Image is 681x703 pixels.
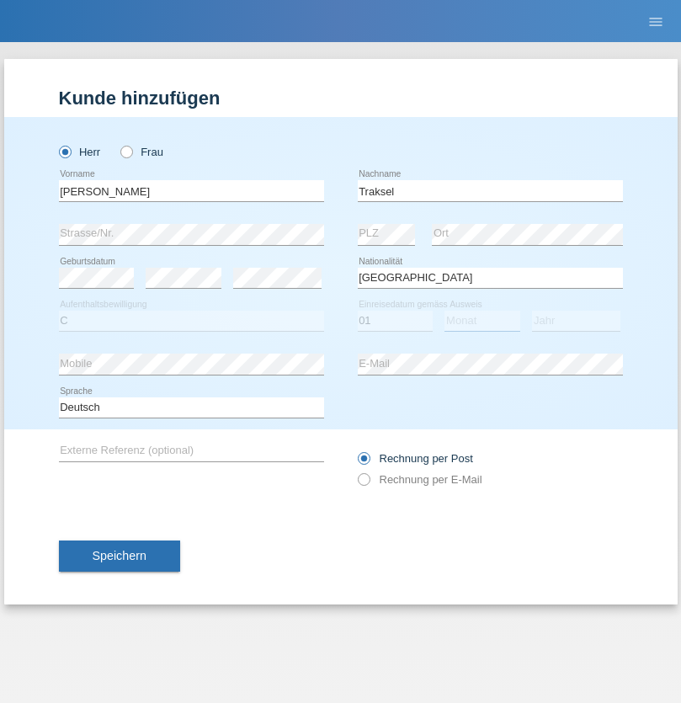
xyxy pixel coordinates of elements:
[358,452,473,465] label: Rechnung per Post
[59,146,101,158] label: Herr
[639,16,673,26] a: menu
[358,452,369,473] input: Rechnung per Post
[120,146,163,158] label: Frau
[647,13,664,30] i: menu
[120,146,131,157] input: Frau
[358,473,369,494] input: Rechnung per E-Mail
[59,146,70,157] input: Herr
[93,549,146,562] span: Speichern
[358,473,482,486] label: Rechnung per E-Mail
[59,88,623,109] h1: Kunde hinzufügen
[59,541,180,573] button: Speichern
